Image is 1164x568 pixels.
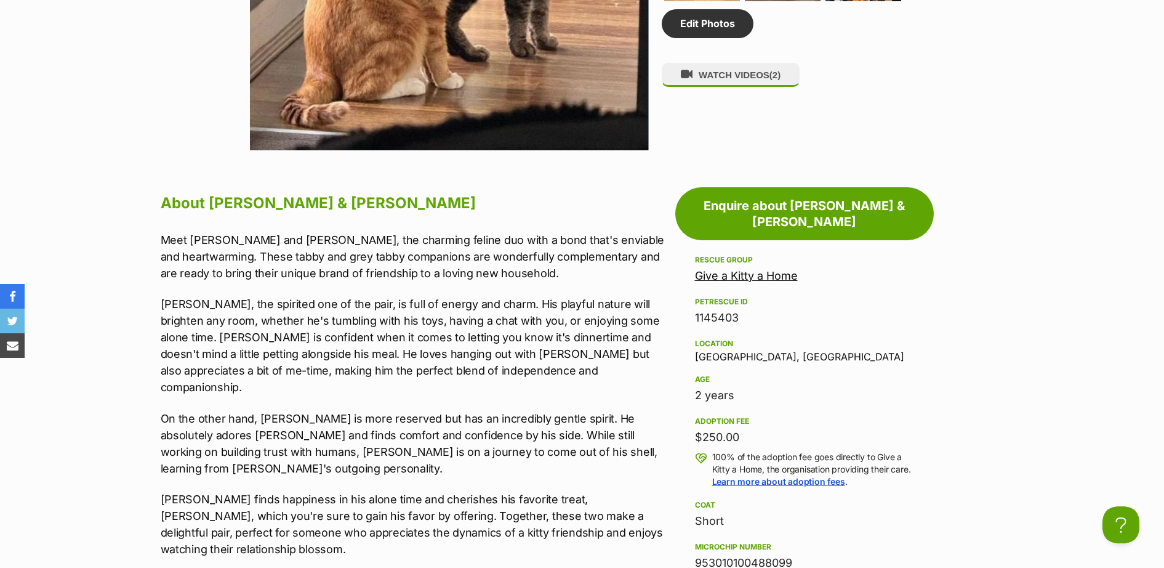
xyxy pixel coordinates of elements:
[769,70,781,80] span: (2)
[695,429,914,446] div: $250.00
[695,255,914,265] div: Rescue group
[161,410,669,477] p: On the other hand, [PERSON_NAME] is more reserved but has an incredibly gentle spirit. He absolut...
[695,542,914,552] div: Microchip number
[662,63,800,87] button: WATCH VIDEOS(2)
[695,375,914,384] div: Age
[695,416,914,426] div: Adoption fee
[695,500,914,510] div: Coat
[695,309,914,327] div: 1145403
[695,297,914,307] div: PetRescue ID
[712,476,845,487] a: Learn more about adoption fees
[695,336,914,362] div: [GEOGRAPHIC_DATA], [GEOGRAPHIC_DATA]
[695,269,798,282] a: Give a Kitty a Home
[161,232,669,282] p: Meet [PERSON_NAME] and [PERSON_NAME], the charming feline duo with a bond that's enviable and hea...
[161,296,669,396] p: [PERSON_NAME], the spirited one of the pair, is full of energy and charm. His playful nature will...
[695,513,914,530] div: Short
[161,190,669,217] h2: About [PERSON_NAME] & [PERSON_NAME]
[695,339,914,349] div: Location
[712,451,914,488] p: 100% of the adoption fee goes directly to Give a Kitty a Home, the organisation providing their c...
[161,491,669,558] p: [PERSON_NAME] finds happiness in his alone time and cherishes his favorite treat, [PERSON_NAME], ...
[675,187,934,240] a: Enquire about [PERSON_NAME] & [PERSON_NAME]
[695,387,914,404] div: 2 years
[662,9,753,38] a: Edit Photos
[1102,506,1139,543] iframe: Help Scout Beacon - Open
